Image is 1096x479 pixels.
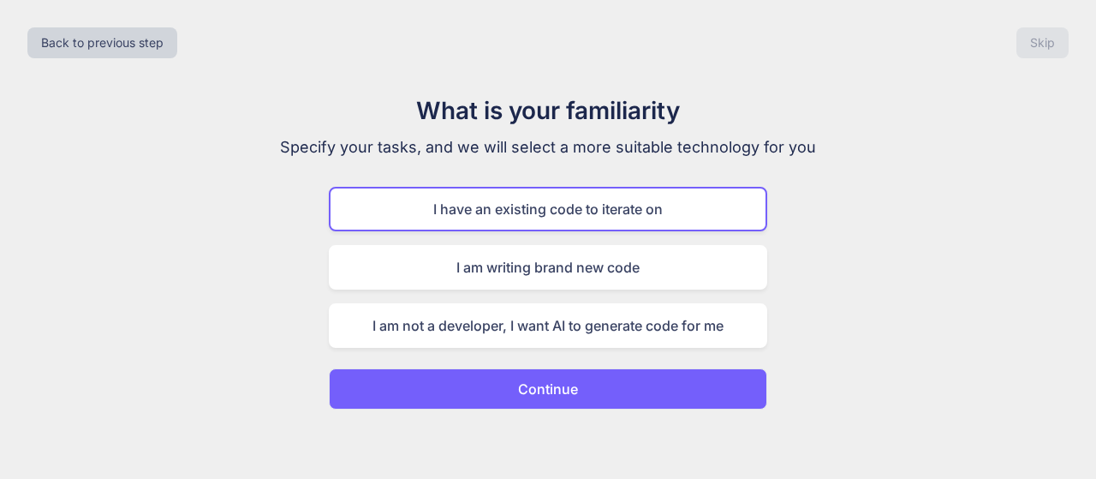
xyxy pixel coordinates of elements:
div: I have an existing code to iterate on [329,187,767,231]
p: Continue [518,379,578,399]
div: I am not a developer, I want AI to generate code for me [329,303,767,348]
p: Specify your tasks, and we will select a more suitable technology for you [260,135,836,159]
button: Continue [329,368,767,410]
h1: What is your familiarity [260,93,836,129]
div: I am writing brand new code [329,245,767,290]
button: Skip [1016,27,1069,58]
button: Back to previous step [27,27,177,58]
